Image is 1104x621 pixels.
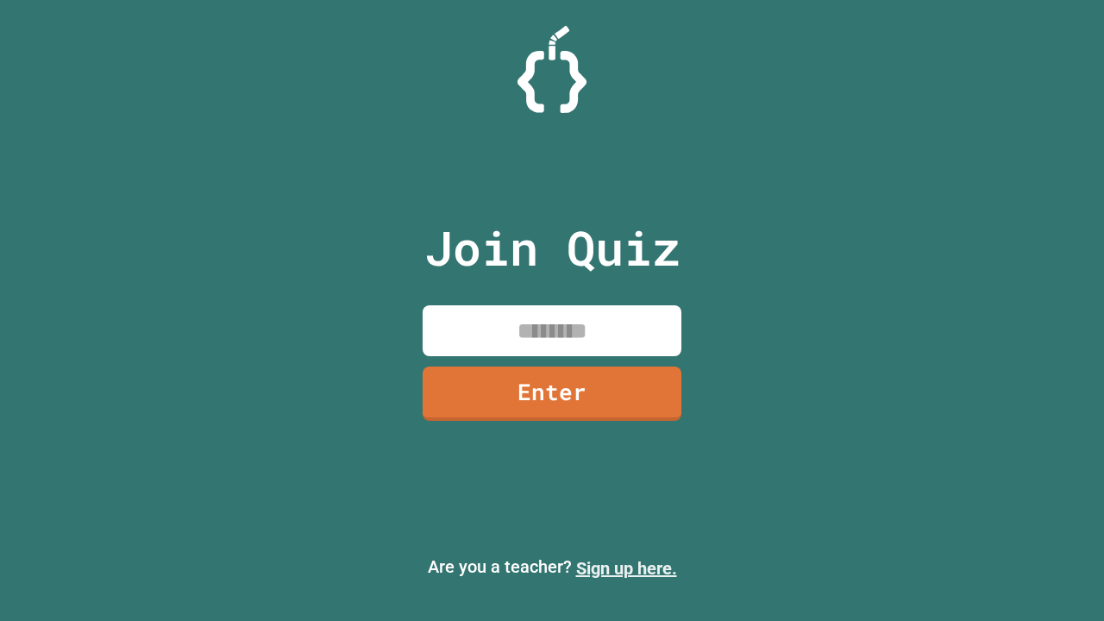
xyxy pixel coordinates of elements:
a: Enter [423,367,681,421]
img: Logo.svg [517,26,586,113]
iframe: chat widget [961,477,1087,550]
p: Are you a teacher? [14,554,1090,581]
p: Join Quiz [424,212,681,284]
a: Sign up here. [576,558,677,579]
iframe: chat widget [1032,552,1087,604]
